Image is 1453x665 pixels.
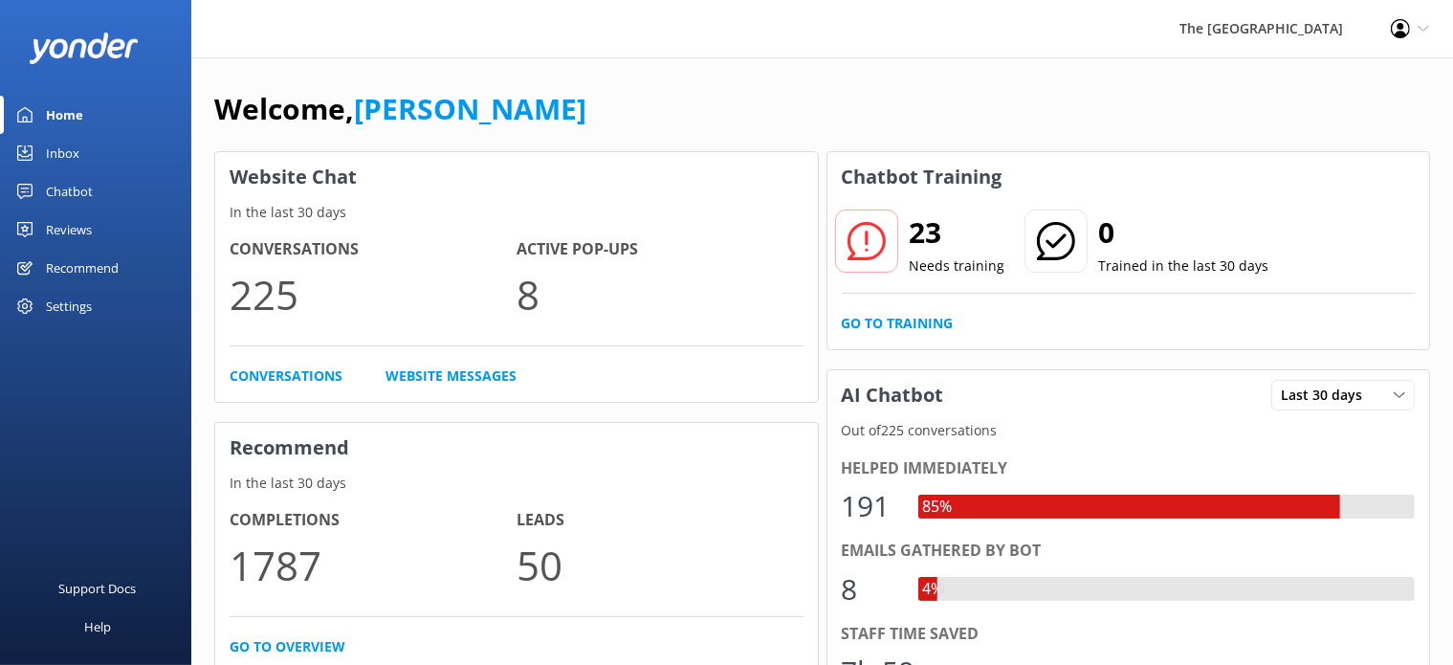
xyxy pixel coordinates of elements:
h1: Welcome, [214,86,586,132]
div: 4% [918,577,949,602]
h4: Completions [230,508,517,533]
div: 191 [842,483,899,529]
a: Website Messages [385,366,517,387]
p: 8 [517,262,804,326]
img: yonder-white-logo.png [29,33,139,64]
h3: Chatbot Training [827,152,1017,202]
div: Recommend [46,249,119,287]
h3: Recommend [215,423,818,473]
h3: Website Chat [215,152,818,202]
div: Settings [46,287,92,325]
a: [PERSON_NAME] [354,89,586,128]
div: Support Docs [59,569,137,608]
a: Go to Training [842,313,954,334]
h3: AI Chatbot [827,370,958,420]
h4: Conversations [230,237,517,262]
div: Helped immediately [842,456,1416,481]
div: Reviews [46,211,92,249]
div: Emails gathered by bot [842,539,1416,564]
span: Last 30 days [1281,385,1374,406]
p: 225 [230,262,517,326]
p: Trained in the last 30 days [1099,255,1269,277]
p: 1787 [230,533,517,597]
div: Help [84,608,111,646]
p: In the last 30 days [215,202,818,223]
a: Conversations [230,366,342,387]
p: Needs training [910,255,1005,277]
p: In the last 30 days [215,473,818,494]
div: 85% [918,495,958,520]
h4: Leads [517,508,804,533]
h2: 0 [1099,210,1269,255]
div: Inbox [46,134,79,172]
h4: Active Pop-ups [517,237,804,262]
a: Go to overview [230,636,345,657]
p: Out of 225 conversations [827,420,1430,441]
div: Home [46,96,83,134]
h2: 23 [910,210,1005,255]
p: 50 [517,533,804,597]
div: Staff time saved [842,622,1416,647]
div: 8 [842,566,899,612]
div: Chatbot [46,172,93,211]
